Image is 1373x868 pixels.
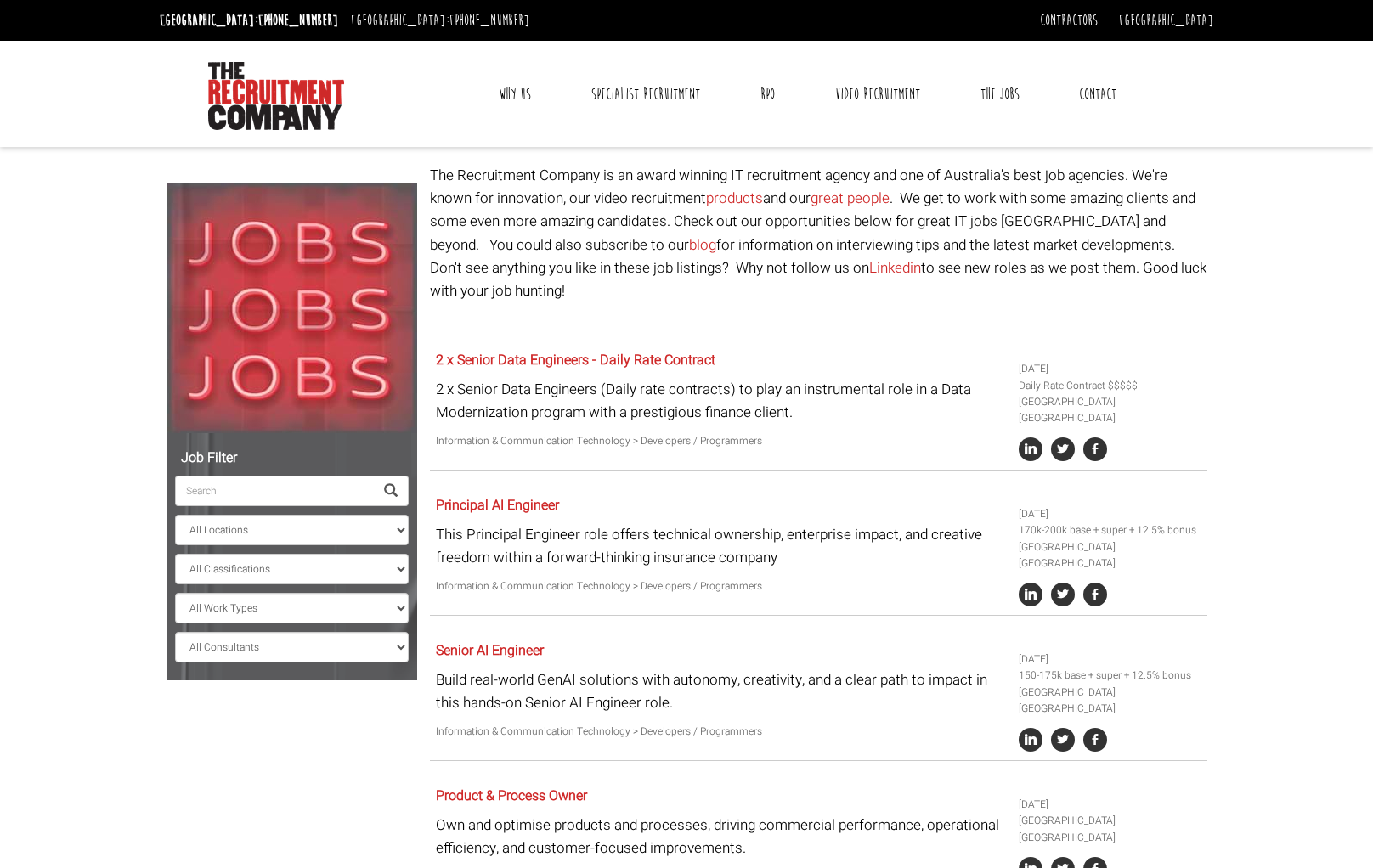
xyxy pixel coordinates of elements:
[1019,539,1201,572] li: [GEOGRAPHIC_DATA] [GEOGRAPHIC_DATA]
[258,11,338,30] a: [PHONE_NUMBER]
[436,786,587,806] a: Product & Process Owner
[175,451,409,466] h5: Job Filter
[689,234,716,256] a: blog
[155,7,342,34] li: [GEOGRAPHIC_DATA]:
[175,476,374,506] input: Search
[436,640,544,661] a: Senior AI Engineer
[579,73,713,116] a: Specialist Recruitment
[1040,11,1098,30] a: Contractors
[449,11,529,30] a: [PHONE_NUMBER]
[436,433,1006,449] p: Information & Communication Technology > Developers / Programmers
[1019,813,1201,845] li: [GEOGRAPHIC_DATA] [GEOGRAPHIC_DATA]
[1019,378,1201,394] li: Daily Rate Contract $$$$$
[869,257,921,279] a: Linkedin
[1066,73,1129,116] a: Contact
[1019,394,1201,426] li: [GEOGRAPHIC_DATA] [GEOGRAPHIC_DATA]
[748,73,788,116] a: RPO
[1019,685,1201,717] li: [GEOGRAPHIC_DATA] [GEOGRAPHIC_DATA]
[1019,522,1201,538] li: 170k-200k base + super + 12.5% bonus
[968,73,1032,116] a: The Jobs
[1019,797,1201,813] li: [DATE]
[1019,361,1201,377] li: [DATE]
[1019,668,1201,684] li: 150-175k base + super + 12.5% bonus
[436,350,715,370] a: 2 x Senior Data Engineers - Daily Rate Contract
[436,378,1006,424] p: 2 x Senior Data Engineers (Daily rate contracts) to play an instrumental role in a Data Moderniza...
[436,814,1006,860] p: Own and optimise products and processes, driving commercial performance, operational efficiency, ...
[706,188,763,209] a: products
[347,7,534,34] li: [GEOGRAPHIC_DATA]:
[811,188,890,209] a: great people
[436,578,1006,595] p: Information & Communication Technology > Developers / Programmers
[167,183,417,433] img: Jobs, Jobs, Jobs
[1019,506,1201,522] li: [DATE]
[1019,651,1201,668] li: [DATE]
[486,73,544,116] a: Why Us
[1119,11,1213,30] a: [GEOGRAPHIC_DATA]
[430,164,1207,302] p: The Recruitment Company is an award winning IT recruitment agency and one of Australia's best job...
[436,495,559,516] a: Principal AI Engineer
[822,73,933,116] a: Video Recruitment
[436,724,1006,740] p: Information & Communication Technology > Developers / Programmers
[208,62,344,130] img: The Recruitment Company
[436,668,1006,714] p: Build real-world GenAI solutions with autonomy, creativity, and a clear path to impact in this ha...
[436,523,1006,569] p: This Principal Engineer role offers technical ownership, enterprise impact, and creative freedom ...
